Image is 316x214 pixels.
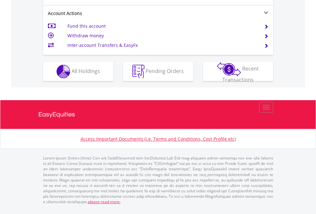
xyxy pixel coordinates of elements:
[203,62,273,81] button: Recent Transactions
[57,65,70,78] img: holdings-wht.png
[67,31,256,41] td: Withdraw money
[217,62,241,76] img: transactions-zar-wht.png
[81,136,236,142] a: Access Important Documents (i.e. Terms and Conditions, Cost Profile etc)
[146,67,184,74] span: Pending Orders
[67,21,256,31] td: Fund this account
[88,199,120,204] a: please read more:
[132,65,144,78] img: pending_instructions-wht.png
[123,62,193,81] button: Pending Orders
[43,62,113,81] button: All Holdings
[72,67,100,74] span: All Holdings
[67,41,256,50] td: Inter-account Transfers & EasyFx
[38,100,278,129] a: EasyEquities
[43,155,273,204] p: Lorem Ipsum Dolors (Ame) Con a/e SeddOeiusmod tem InciDiduntut Lab Etd mag aliquaen admin veniamq...
[43,10,158,17] div: Account Actions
